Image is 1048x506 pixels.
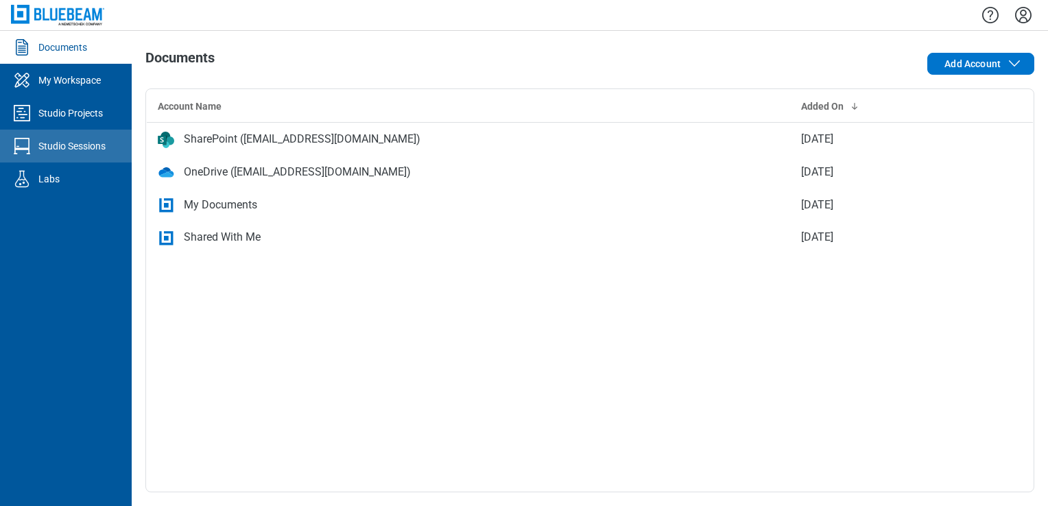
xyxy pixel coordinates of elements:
div: My Workspace [38,73,101,87]
div: Studio Projects [38,106,103,120]
button: Settings [1012,3,1034,27]
span: Add Account [944,57,1001,71]
img: Bluebeam, Inc. [11,5,104,25]
svg: Labs [11,168,33,190]
div: Labs [38,172,60,186]
div: Account Name [158,99,779,113]
button: Add Account [927,53,1034,75]
td: [DATE] [790,189,968,221]
div: My Documents [184,197,257,213]
h1: Documents [145,50,215,72]
td: [DATE] [790,156,968,189]
svg: Studio Projects [11,102,33,124]
svg: My Workspace [11,69,33,91]
svg: Studio Sessions [11,135,33,157]
div: OneDrive ([EMAIL_ADDRESS][DOMAIN_NAME]) [184,164,411,180]
div: Studio Sessions [38,139,106,153]
div: Documents [38,40,87,54]
div: Shared With Me [184,229,261,245]
table: bb-data-table [146,89,1034,254]
svg: Documents [11,36,33,58]
td: [DATE] [790,221,968,254]
div: Added On [801,99,957,113]
td: [DATE] [790,123,968,156]
div: SharePoint ([EMAIL_ADDRESS][DOMAIN_NAME]) [184,131,420,147]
